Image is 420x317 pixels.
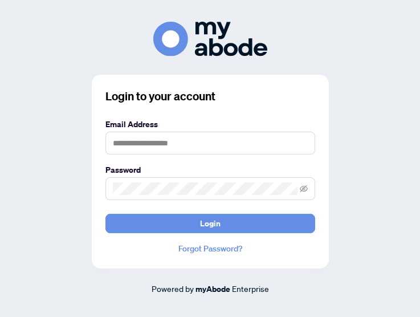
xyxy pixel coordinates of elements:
span: Enterprise [232,283,269,294]
span: Login [200,214,221,233]
label: Password [105,164,315,176]
button: Login [105,214,315,233]
a: Forgot Password? [105,242,315,255]
a: myAbode [195,283,230,295]
label: Email Address [105,118,315,131]
span: eye-invisible [300,185,308,193]
h3: Login to your account [105,88,315,104]
img: ma-logo [153,22,267,56]
span: Powered by [152,283,194,294]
